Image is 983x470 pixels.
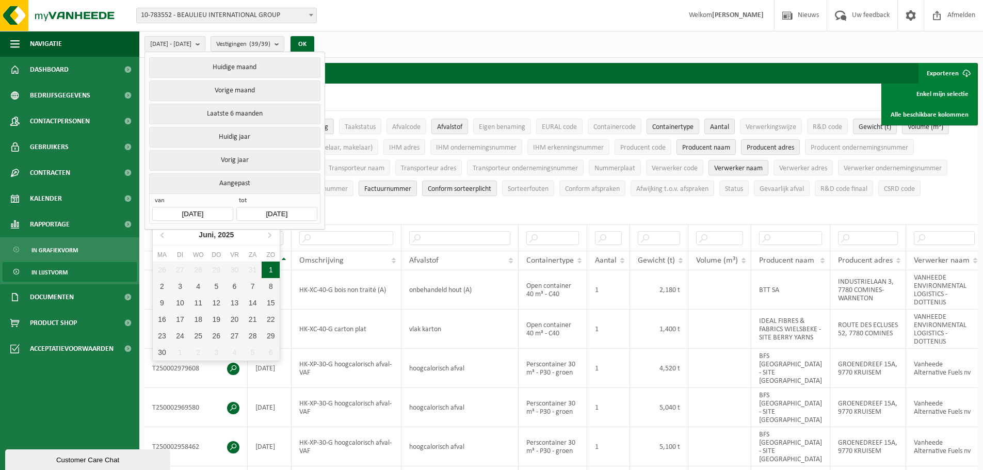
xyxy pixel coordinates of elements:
[813,123,842,131] span: R&D code
[248,388,292,427] td: [DATE]
[189,262,207,278] div: 28
[195,226,238,243] div: Juni,
[171,328,189,344] div: 24
[30,186,62,212] span: Kalender
[918,63,977,84] button: Exporteren
[838,256,893,265] span: Producent adres
[395,160,462,175] button: Transporteur adresTransporteur adres: Activate to sort
[805,139,914,155] button: Producent ondernemingsnummerProducent ondernemingsnummer: Activate to sort
[144,388,248,427] td: T250002969580
[244,344,262,361] div: 5
[359,181,417,196] button: FactuurnummerFactuurnummer: Activate to sort
[906,388,983,427] td: Vanheede Alternative Fuels nv
[153,311,171,328] div: 16
[710,123,729,131] span: Aantal
[647,119,699,134] button: ContainertypeContainertype: Activate to sort
[883,104,976,125] a: Alle beschikbare kolommen
[807,119,848,134] button: R&D codeR&amp;D code: Activate to sort
[773,160,833,175] button: Verwerker adresVerwerker adres: Activate to sort
[153,344,171,361] div: 30
[906,427,983,466] td: Vanheede Alternative Fuels nv
[262,328,280,344] div: 29
[249,41,270,47] count: (39/39)
[760,185,804,193] span: Gevaarlijk afval
[189,344,207,361] div: 2
[587,427,630,466] td: 1
[712,11,764,19] strong: [PERSON_NAME]
[244,295,262,311] div: 14
[152,197,233,207] span: van
[216,37,270,52] span: Vestigingen
[262,295,280,311] div: 15
[401,388,519,427] td: hoogcalorisch afval
[386,119,426,134] button: AfvalcodeAfvalcode: Activate to sort
[171,278,189,295] div: 3
[189,311,207,328] div: 18
[914,256,970,265] span: Verwerker naam
[244,278,262,295] div: 7
[559,181,625,196] button: Conform afspraken : Activate to sort
[519,270,587,310] td: Open container 40 m³ - C40
[620,144,666,152] span: Producent code
[244,311,262,328] div: 21
[153,278,171,295] div: 2
[30,284,74,310] span: Documenten
[189,250,207,260] div: wo
[830,388,906,427] td: GROENEDREEF 15A, 9770 KRUISEM
[630,349,688,388] td: 4,520 t
[725,185,743,193] span: Status
[171,262,189,278] div: 27
[636,185,708,193] span: Afwijking t.o.v. afspraken
[830,349,906,388] td: GROENEDREEF 15A, 9770 KRUISEM
[859,123,891,131] span: Gewicht (t)
[244,250,262,260] div: za
[519,310,587,349] td: Open container 40 m³ - C40
[676,139,736,155] button: Producent naamProducent naam: Activate to sort
[30,336,114,362] span: Acceptatievoorwaarden
[207,344,225,361] div: 3
[292,270,401,310] td: HK-XC-40-G bois non traité (A)
[244,328,262,344] div: 28
[508,185,549,193] span: Sorteerfouten
[519,349,587,388] td: Perscontainer 30 m³ - P30 - groen
[262,311,280,328] div: 22
[542,123,577,131] span: EURAL code
[299,256,344,265] span: Omschrijving
[779,165,827,172] span: Verwerker adres
[153,328,171,344] div: 23
[31,240,78,260] span: In grafiekvorm
[218,231,234,238] i: 2025
[389,144,420,152] span: IHM adres
[137,8,316,23] span: 10-783552 - BEAULIEU INTERNATIONAL GROUP
[30,83,90,108] span: Bedrijfsgegevens
[467,160,584,175] button: Transporteur ondernemingsnummerTransporteur ondernemingsnummer : Activate to sort
[741,139,800,155] button: Producent adresProducent adres: Activate to sort
[236,197,317,207] span: tot
[144,349,248,388] td: T250002979608
[248,349,292,388] td: [DATE]
[908,123,943,131] span: Volume (m³)
[225,250,244,260] div: vr
[244,262,262,278] div: 31
[830,310,906,349] td: ROUTE DES ECLUSES 52, 7780 COMINES
[646,160,703,175] button: Verwerker codeVerwerker code: Activate to sort
[479,123,525,131] span: Eigen benaming
[248,427,292,466] td: [DATE]
[883,84,976,104] a: Enkel mijn selectie
[292,388,401,427] td: HK-XP-30-G hoogcalorisch afval-VAF
[225,344,244,361] div: 4
[830,427,906,466] td: GROENEDREEF 15A, 9770 KRUISEM
[587,349,630,388] td: 1
[830,270,906,310] td: INDUSTRIELAAN 3, 7780 COMINES-WARNETON
[30,31,62,57] span: Navigatie
[902,119,949,134] button: Volume (m³)Volume (m³): Activate to sort
[345,123,376,131] span: Taakstatus
[207,311,225,328] div: 19
[262,344,280,361] div: 6
[652,123,694,131] span: Containertype
[714,165,763,172] span: Verwerker naam
[225,311,244,328] div: 20
[144,270,248,310] td: T250002981068
[878,181,921,196] button: CSRD codeCSRD code: Activate to sort
[906,349,983,388] td: Vanheede Alternative Fuels nv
